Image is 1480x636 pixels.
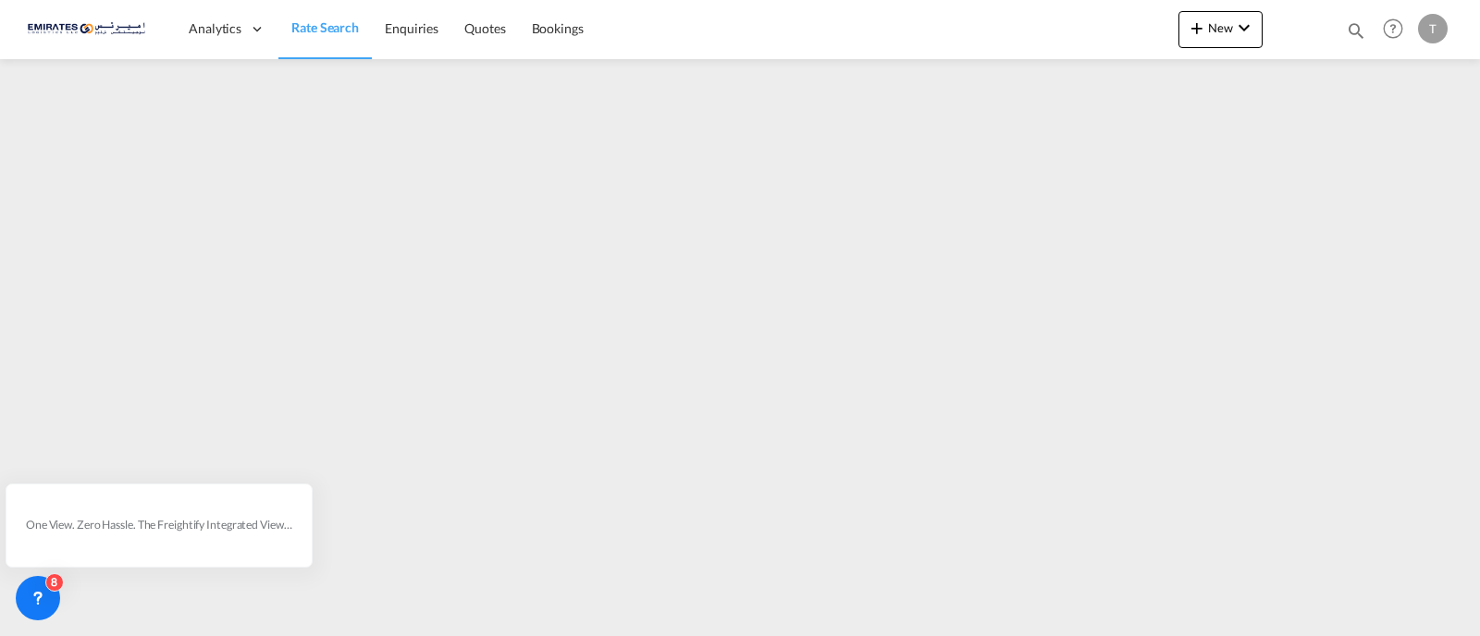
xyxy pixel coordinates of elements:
md-icon: icon-plus 400-fg [1186,17,1208,39]
span: Help [1377,13,1409,44]
span: New [1186,20,1255,35]
span: Analytics [189,19,241,38]
button: icon-plus 400-fgNewicon-chevron-down [1178,11,1263,48]
img: c67187802a5a11ec94275b5db69a26e6.png [28,8,153,50]
span: Rate Search [291,19,359,35]
span: Quotes [464,20,505,36]
md-icon: icon-magnify [1346,20,1366,41]
md-icon: icon-chevron-down [1233,17,1255,39]
div: Help [1377,13,1418,46]
div: T [1418,14,1448,43]
span: Bookings [532,20,584,36]
div: icon-magnify [1346,20,1366,48]
span: Enquiries [385,20,438,36]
